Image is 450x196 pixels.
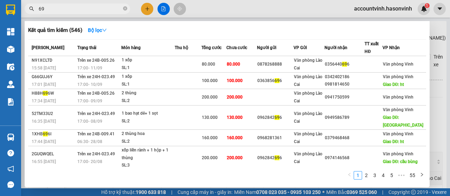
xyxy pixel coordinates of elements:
div: 2GUQWQEL [32,150,75,158]
div: 1 xốp [122,56,174,64]
span: 17:01 [DATE] [32,82,56,87]
span: Giao DĐ: [GEOGRAPHIC_DATA] [383,115,423,128]
div: 0968281361 [257,134,293,142]
span: 06:30 - 28/08 [77,139,102,144]
div: 0981814650 [325,81,364,88]
button: Bộ lọcdown [82,25,112,36]
span: 17:34 [DATE] [32,99,56,103]
span: 100.000 [227,78,243,83]
div: xốp liền rành + 1 hộp + 1 thùng [122,147,174,162]
div: 0363856 6 [257,77,293,85]
span: 69 [342,62,347,67]
a: 4 [379,171,387,179]
span: 130.000 [202,115,218,120]
span: close-circle [123,6,127,11]
span: Tổng cước [201,45,221,50]
span: Trên xe 24H-023.49 [77,151,115,156]
span: close-circle [123,6,127,12]
span: Giao DĐ: ht [383,139,404,144]
span: Trên xe 24B-009.41 [77,131,115,136]
span: Trên xe 24H-023.49 [77,111,115,116]
span: 80.000 [227,62,240,67]
a: 1 [354,171,362,179]
span: 17:00 - 10/09 [77,82,102,87]
div: 0878268888 [257,61,293,68]
div: 2 thùng hoa [122,130,174,138]
div: 2 thùng [122,89,174,97]
div: SL: 1 [122,64,174,72]
img: solution-icon [7,98,14,106]
div: 0974146568 [325,154,364,162]
span: 200.000 [202,155,218,160]
div: SL: 3 [122,162,174,169]
span: 15:58 [DATE] [32,66,56,70]
span: 200.000 [202,95,218,100]
img: warehouse-icon [7,81,14,88]
button: left [345,171,354,180]
span: Văn phòng Lào Cai [294,111,323,124]
span: 17:00 - 09/09 [77,99,102,103]
div: 0941750599 [325,94,364,101]
span: [PERSON_NAME] [32,45,64,50]
span: ••• [396,171,407,180]
div: 1 bao hạt dẻ+ 1 sọt [122,110,174,117]
div: N91XCLTD [32,57,75,64]
div: SL: 2 [122,138,174,146]
span: 17:00 - 11/09 [77,66,102,70]
div: SL: 2 [122,117,174,125]
div: H88H 6W [32,90,75,97]
div: SL: 2 [122,97,174,105]
div: SL: 1 [122,81,174,88]
li: Next Page [418,171,426,180]
span: Văn phòng Lào Cai [294,131,323,144]
span: 160.000 [227,135,243,140]
strong: Bộ lọc [88,27,107,33]
img: dashboard-icon [7,28,14,35]
span: Văn phòng Vinh [383,107,414,112]
span: Văn phòng Vinh [383,131,414,136]
li: 2 [362,171,371,180]
span: right [420,173,424,177]
span: Người gửi [257,45,276,50]
li: Next 5 Pages [396,171,407,180]
span: Trên xe 24B-005.26 [77,91,115,96]
div: 52TM33U2 [32,110,75,117]
span: 160.000 [202,135,218,140]
span: 69 [275,115,279,120]
span: 80.000 [202,62,215,67]
span: 69 [43,131,48,136]
input: Tìm tên, số ĐT hoặc mã đơn [39,5,122,13]
span: VP Nhận [382,45,400,50]
span: 17:00 - 20/08 [77,159,102,164]
span: Văn phòng Lào Cai [294,91,323,103]
span: VP Gửi [294,45,307,50]
span: 17:00 - 08/09 [77,119,102,124]
span: question-circle [7,150,14,156]
a: 2 [362,171,370,179]
span: 69 [43,91,48,96]
a: 5 [388,171,396,179]
span: Trên xe 24H-023.49 [77,74,115,79]
span: Văn phòng Vinh [383,95,414,100]
img: warehouse-icon [7,46,14,53]
div: 0962842 6 [257,154,293,162]
li: 1 [354,171,362,180]
div: 1 xốp [122,73,174,81]
img: logo-vxr [6,5,15,15]
span: 200.000 [227,95,243,100]
span: Văn phòng Lào Cai [294,151,323,164]
span: 200.000 [227,155,243,160]
div: G66GUJ6Y [32,73,75,81]
span: search [29,6,34,11]
h3: Kết quả tìm kiếm ( 546 ) [28,27,82,34]
span: Văn phòng Vinh [383,62,414,67]
li: 55 [407,171,418,180]
span: Văn phòng Lào Cai [294,74,323,87]
span: 130.000 [227,115,243,120]
img: warehouse-icon [7,63,14,70]
span: Văn phòng Vinh [383,151,414,156]
button: right [418,171,426,180]
div: 0356440 6 [325,61,364,68]
span: Trạng thái [77,45,96,50]
div: 0379468468 [325,134,364,142]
